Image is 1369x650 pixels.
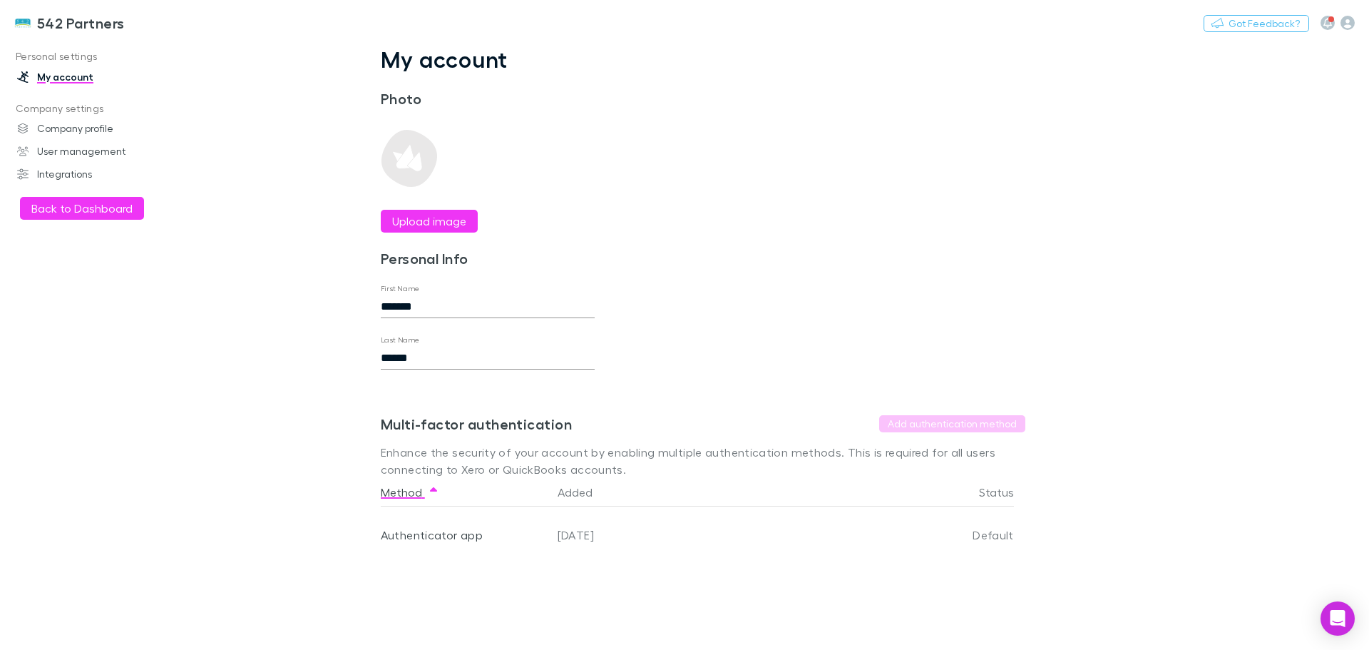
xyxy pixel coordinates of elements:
p: Personal settings [3,48,193,66]
h3: Photo [381,90,595,107]
button: Add authentication method [879,415,1025,432]
a: Integrations [3,163,193,186]
div: Default [886,507,1014,564]
label: First Name [381,283,420,294]
div: [DATE] [552,507,886,564]
h1: My account [381,46,1025,73]
div: Open Intercom Messenger [1321,601,1355,636]
h3: Multi-factor authentication [381,415,572,432]
p: Enhance the security of your account by enabling multiple authentication methods. This is require... [381,444,1025,478]
a: 542 Partners [6,6,133,40]
button: Upload image [381,210,478,233]
img: 542 Partners's Logo [14,14,31,31]
button: Back to Dashboard [20,197,144,220]
label: Upload image [392,213,466,230]
div: Authenticator app [381,507,546,564]
h3: 542 Partners [37,14,125,31]
a: My account [3,66,193,88]
a: Company profile [3,117,193,140]
button: Method [381,478,439,507]
button: Status [979,478,1031,507]
button: Got Feedback? [1204,15,1309,32]
p: Company settings [3,100,193,118]
a: User management [3,140,193,163]
label: Last Name [381,335,420,345]
h3: Personal Info [381,250,595,267]
button: Added [558,478,610,507]
img: Preview [381,130,438,187]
